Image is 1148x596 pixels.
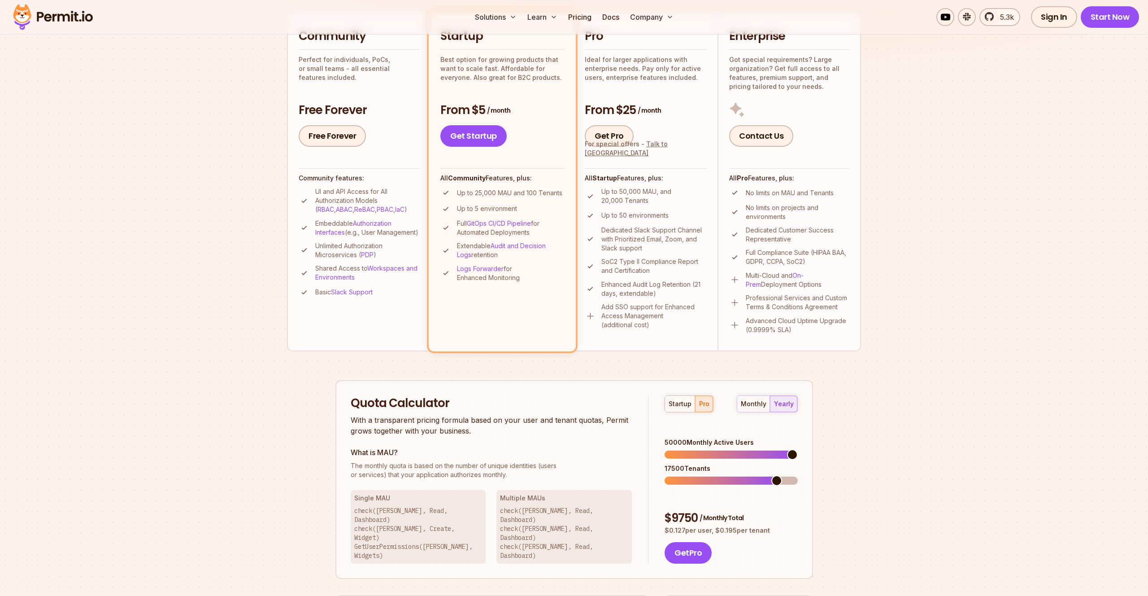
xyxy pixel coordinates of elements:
a: RBAC [317,206,334,213]
h3: Multiple MAUs [500,494,628,503]
p: Up to 50 environments [601,211,669,220]
p: Full for Automated Deployments [457,219,564,237]
h3: What is MAU? [351,447,632,458]
p: Dedicated Customer Success Representative [746,226,849,244]
h2: Startup [440,28,564,44]
div: 50000 Monthly Active Users [665,438,797,447]
p: Perfect for individuals, PoCs, or small teams - all essential features included. [299,55,420,82]
button: Company [626,8,677,26]
h3: From $5 [440,102,564,118]
img: Permit logo [9,2,97,32]
a: Get Pro [585,125,634,147]
a: ABAC [336,206,352,213]
p: Add SSO support for Enhanced Access Management (additional cost) [601,302,707,329]
div: For special offers - [585,140,707,158]
h4: All Features, plus: [729,174,849,183]
p: check([PERSON_NAME], Read, Dashboard) check([PERSON_NAME], Read, Dashboard) check([PERSON_NAME], ... [500,506,628,560]
button: Solutions [471,8,520,26]
h3: From $25 [585,102,707,118]
p: Enhanced Audit Log Retention (21 days, extendable) [601,280,707,298]
h4: Community features: [299,174,420,183]
h3: Free Forever [299,102,420,118]
a: Start Now [1081,6,1139,28]
p: Up to 25,000 MAU and 100 Tenants [457,188,562,197]
p: Extendable retention [457,241,564,259]
span: / month [638,106,661,115]
a: Logs Forwarder [457,265,504,272]
a: Authorization Interfaces [315,219,391,236]
p: Up to 5 environment [457,204,517,213]
a: Docs [599,8,623,26]
div: $ 9750 [665,510,797,526]
h4: All Features, plus: [585,174,707,183]
p: Multi-Cloud and Deployment Options [746,271,849,289]
strong: Startup [592,174,617,182]
strong: Community [448,174,486,182]
div: 17500 Tenants [665,464,797,473]
p: Best option for growing products that want to scale fast. Affordable for everyone. Also great for... [440,55,564,82]
h2: Community [299,28,420,44]
a: Slack Support [331,288,373,296]
a: ReBAC [354,206,375,213]
p: for Enhanced Monitoring [457,264,564,282]
span: The monthly quota is based on the number of unique identities (users [351,461,632,470]
a: On-Prem [746,272,804,288]
p: Got special requirements? Large organization? Get full access to all features, premium support, a... [729,55,849,91]
h2: Quota Calculator [351,395,632,412]
span: / month [487,106,510,115]
h2: Enterprise [729,28,849,44]
p: or services) that your application authorizes monthly. [351,461,632,479]
a: Contact Us [729,125,793,147]
p: Embeddable (e.g., User Management) [315,219,420,237]
p: UI and API Access for All Authorization Models ( , , , , ) [315,187,420,214]
div: monthly [741,399,766,408]
p: Ideal for larger applications with enterprise needs. Pay only for active users, enterprise featur... [585,55,707,82]
a: Sign In [1031,6,1077,28]
div: startup [669,399,691,408]
p: No limits on MAU and Tenants [746,188,834,197]
span: 5.3k [995,12,1014,22]
a: IaC [395,206,404,213]
a: 5.3k [979,8,1020,26]
a: GitOps CI/CD Pipeline [467,219,531,227]
p: Dedicated Slack Support Channel with Prioritized Email, Zoom, and Slack support [601,226,707,253]
p: Full Compliance Suite (HIPAA BAA, GDPR, CCPA, SoC2) [746,248,849,266]
p: Basic [315,288,373,297]
strong: Pro [737,174,748,182]
a: Audit and Decision Logs [457,242,546,259]
p: Professional Services and Custom Terms & Conditions Agreement [746,294,849,311]
p: check([PERSON_NAME], Read, Dashboard) check([PERSON_NAME], Create, Widget) GetUserPermissions([PE... [354,506,483,560]
p: Shared Access to [315,264,420,282]
h3: Single MAU [354,494,483,503]
p: No limits on projects and environments [746,203,849,221]
button: GetPro [665,542,712,564]
a: PBAC [377,206,393,213]
a: Free Forever [299,125,366,147]
h2: Pro [585,28,707,44]
p: Unlimited Authorization Microservices ( ) [315,241,420,259]
span: / Monthly Total [700,513,744,522]
p: Up to 50,000 MAU, and 20,000 Tenants [601,187,707,205]
a: Get Startup [440,125,507,147]
p: With a transparent pricing formula based on your user and tenant quotas, Permit grows together wi... [351,415,632,436]
a: Pricing [565,8,595,26]
p: $ 0.127 per user, $ 0.195 per tenant [665,526,797,535]
p: Advanced Cloud Uptime Upgrade (0.9999% SLA) [746,316,849,334]
a: PDP [361,251,374,259]
button: Learn [524,8,561,26]
h4: All Features, plus: [440,174,564,183]
p: SoC2 Type II Compliance Report and Certification [601,257,707,275]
